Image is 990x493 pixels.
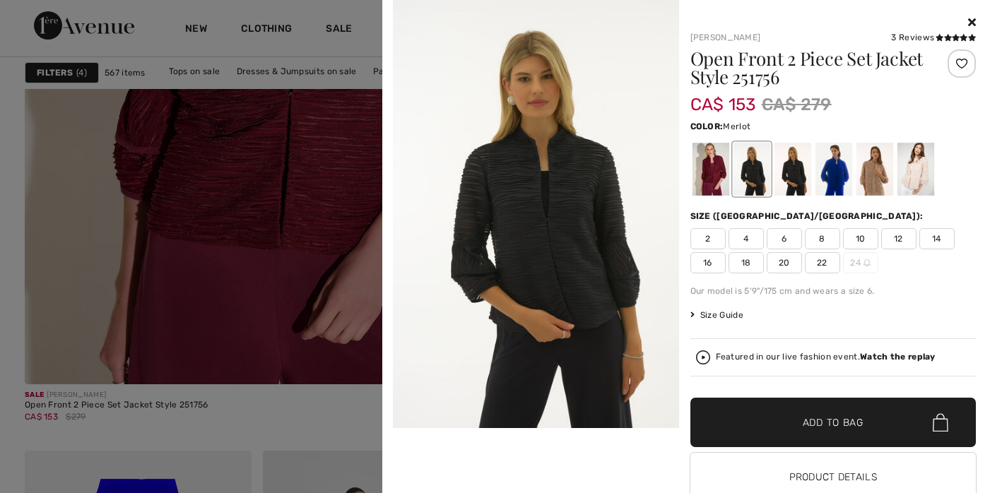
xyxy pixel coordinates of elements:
[762,92,832,117] span: CA$ 279
[690,285,977,297] div: Our model is 5'9"/175 cm and wears a size 6.
[690,49,929,86] h1: Open Front 2 Piece Set Jacket Style 251756
[864,259,871,266] img: ring-m.svg
[919,228,955,249] span: 14
[30,10,67,23] span: 1 new
[767,228,802,249] span: 6
[690,121,724,131] span: Color:
[723,121,750,131] span: Merlot
[733,143,770,196] div: Black
[805,252,840,273] span: 22
[815,143,851,196] div: Royal Sapphire 163
[729,252,764,273] span: 18
[729,228,764,249] span: 4
[690,398,977,447] button: Add to Bag
[696,350,710,364] img: Watch the replay
[774,143,811,196] div: Midnight Blue
[690,81,756,114] span: CA$ 153
[716,352,936,362] div: Featured in our live fashion event.
[767,252,802,273] span: 20
[692,143,729,196] div: Merlot
[805,228,840,249] span: 8
[690,309,743,321] span: Size Guide
[881,228,917,249] span: 12
[690,228,726,249] span: 2
[891,31,976,44] div: 3 Reviews
[856,143,892,196] div: Sand
[897,143,933,196] div: Quartz
[690,32,761,42] a: [PERSON_NAME]
[860,352,936,362] strong: Watch the replay
[933,413,948,432] img: Bag.svg
[690,210,926,222] div: Size ([GEOGRAPHIC_DATA]/[GEOGRAPHIC_DATA]):
[843,228,878,249] span: 10
[690,252,726,273] span: 16
[843,252,878,273] span: 24
[803,415,864,430] span: Add to Bag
